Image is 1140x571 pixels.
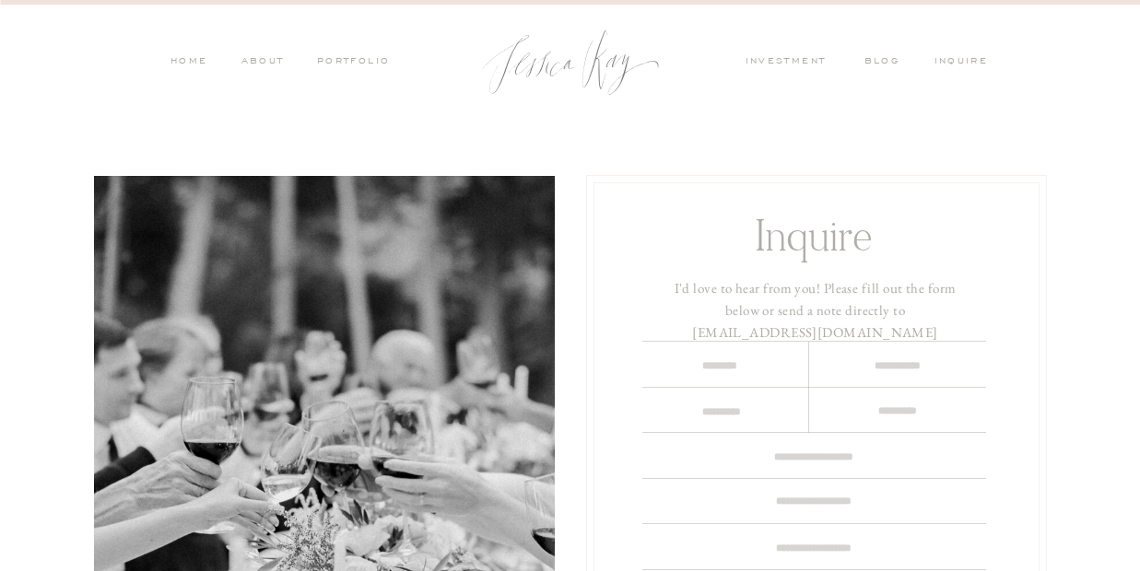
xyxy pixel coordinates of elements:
[663,209,966,257] h1: Inquire
[864,54,912,71] a: blog
[662,277,970,332] h3: I'd love to hear from you! Please fill out the form below or send a note directly to [EMAIL_ADDRE...
[237,54,285,71] a: ABOUT
[934,54,997,71] a: inquire
[170,54,208,71] a: HOME
[746,54,836,71] a: investment
[314,54,391,71] a: PORTFOLIO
